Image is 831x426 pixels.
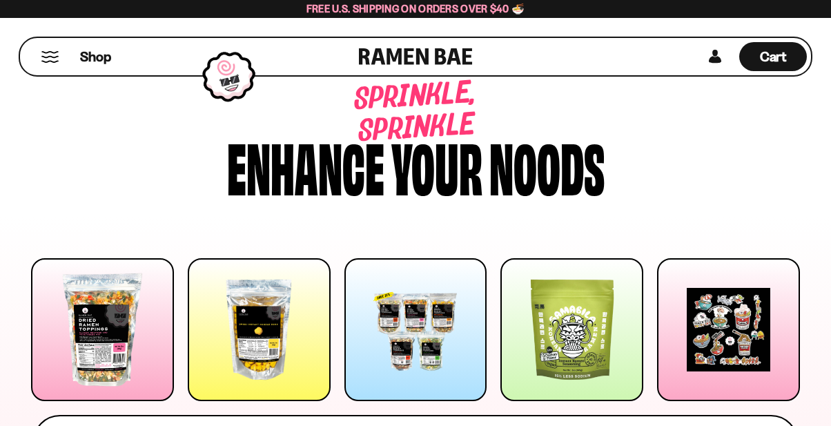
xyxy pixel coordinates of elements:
[41,51,59,63] button: Mobile Menu Trigger
[489,133,605,198] div: noods
[227,133,384,198] div: Enhance
[80,42,111,71] a: Shop
[306,2,525,15] span: Free U.S. Shipping on Orders over $40 🍜
[739,38,807,75] a: Cart
[391,133,482,198] div: your
[760,48,787,65] span: Cart
[80,48,111,66] span: Shop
